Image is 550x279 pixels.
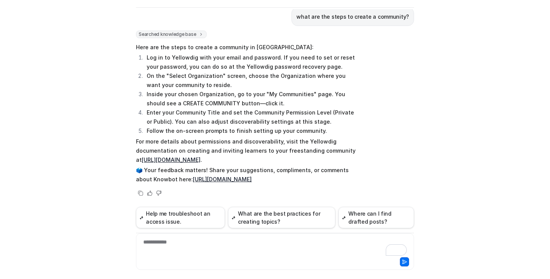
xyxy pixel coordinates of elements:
[136,31,207,38] span: Searched knowledge base
[228,207,335,228] button: What are the best practices for creating topics?
[136,43,359,52] p: Here are the steps to create a community in [GEOGRAPHIC_DATA]:
[136,137,359,164] p: For more details about permissions and discoverability, visit the Yellowdig documentation on crea...
[144,108,359,126] li: Enter your Community Title and set the Community Permission Level (Private or Public). You can al...
[144,53,359,71] li: Log in to Yellowdig with your email and password. If you need to set or reset your password, you ...
[144,126,359,135] li: Follow the on-screen prompts to finish setting up your community.
[193,176,252,182] a: [URL][DOMAIN_NAME]
[136,207,225,228] button: Help me troubleshoot an access issue.
[136,166,359,184] p: 🗳️ Your feedback matters! Share your suggestions, compliments, or comments about Knowbot here:
[144,71,359,90] li: On the "Select Organization" screen, choose the Organization where you want your community to res...
[142,156,201,163] a: [URL][DOMAIN_NAME]
[144,90,359,108] li: Inside your chosen Organization, go to your "My Communities" page. You should see a CREATE COMMUN...
[296,12,409,21] p: what are the steps to create a community?
[338,207,414,228] button: Where can I find drafted posts?
[138,238,412,256] div: To enrich screen reader interactions, please activate Accessibility in Grammarly extension settings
